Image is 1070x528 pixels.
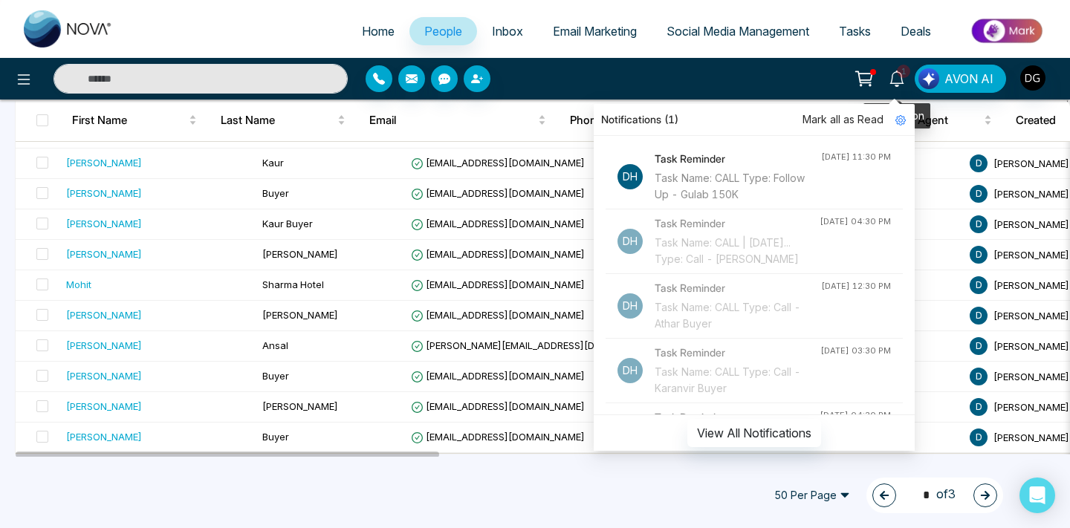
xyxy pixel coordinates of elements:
[970,398,988,416] span: D
[262,278,324,290] span: Sharma Hotel
[993,248,1069,260] span: [PERSON_NAME]
[655,409,820,426] h4: Task Reminder
[369,111,535,129] span: Email
[970,185,988,203] span: D
[411,431,585,443] span: [EMAIL_ADDRESS][DOMAIN_NAME]
[993,187,1069,199] span: [PERSON_NAME]
[362,24,395,39] span: Home
[411,309,585,321] span: [EMAIL_ADDRESS][DOMAIN_NAME]
[477,17,538,45] a: Inbox
[655,299,821,332] div: Task Name: CALL Type: Call - Athar Buyer
[66,307,142,322] div: [PERSON_NAME]
[617,293,643,319] p: Dh
[993,400,1069,412] span: [PERSON_NAME]
[687,426,821,438] a: View All Notifications
[970,276,988,294] span: D
[655,170,821,203] div: Task Name: CALL Type: Follow Up - Gulab 150K
[993,218,1069,229] span: [PERSON_NAME]
[411,400,585,412] span: [EMAIL_ADDRESS][DOMAIN_NAME]
[66,155,142,170] div: [PERSON_NAME]
[953,14,1061,48] img: Market-place.gif
[209,100,357,141] th: Last Name
[66,399,142,414] div: [PERSON_NAME]
[66,247,142,261] div: [PERSON_NAME]
[886,17,946,45] a: Deals
[594,104,915,136] div: Notifications (1)
[72,111,186,129] span: First Name
[617,229,643,254] p: Dh
[617,358,643,383] p: Dh
[553,24,637,39] span: Email Marketing
[993,278,1069,290] span: [PERSON_NAME]
[915,65,1006,93] button: AVON AI
[262,370,289,382] span: Buyer
[66,338,142,353] div: [PERSON_NAME]
[970,307,988,325] span: D
[970,368,988,385] span: D
[66,368,142,383] div: [PERSON_NAME]
[411,278,585,290] span: [EMAIL_ADDRESS][DOMAIN_NAME]
[821,280,891,293] div: [DATE] 12:30 PM
[411,248,585,260] span: [EMAIL_ADDRESS][DOMAIN_NAME]
[66,429,142,444] div: [PERSON_NAME]
[409,17,477,45] a: People
[970,246,988,264] span: D
[820,215,891,228] div: [DATE] 04:30 PM
[993,370,1069,382] span: [PERSON_NAME]
[492,24,523,39] span: Inbox
[66,216,142,231] div: [PERSON_NAME]
[411,157,585,169] span: [EMAIL_ADDRESS][DOMAIN_NAME]
[347,17,409,45] a: Home
[262,309,338,321] span: [PERSON_NAME]
[66,277,91,292] div: Mohit
[262,218,313,229] span: Kaur Buyer
[897,65,910,78] span: 1
[655,345,820,361] h4: Task Reminder
[655,151,821,167] h4: Task Reminder
[687,419,821,447] button: View All Notifications
[821,151,891,163] div: [DATE] 11:30 PM
[262,339,288,351] span: Ansal
[357,100,558,141] th: Email
[944,70,993,88] span: AVON AI
[262,157,284,169] span: Kaur
[667,24,809,39] span: Social Media Management
[1019,478,1055,513] div: Open Intercom Messenger
[993,309,1069,321] span: [PERSON_NAME]
[655,364,820,397] div: Task Name: CALL Type: Call - Karanvir Buyer
[993,157,1069,169] span: [PERSON_NAME]
[262,400,338,412] span: [PERSON_NAME]
[901,24,931,39] span: Deals
[652,17,824,45] a: Social Media Management
[24,10,113,48] img: Nova CRM Logo
[411,218,585,229] span: [EMAIL_ADDRESS][DOMAIN_NAME]
[411,187,585,199] span: [EMAIL_ADDRESS][DOMAIN_NAME]
[824,17,886,45] a: Tasks
[1020,65,1045,91] img: User Avatar
[655,215,820,232] h4: Task Reminder
[970,215,988,233] span: D
[970,337,988,355] span: D
[262,248,338,260] span: [PERSON_NAME]
[617,164,643,189] p: Dh
[262,187,289,199] span: Buyer
[655,280,821,296] h4: Task Reminder
[914,485,956,505] span: of 3
[918,68,939,89] img: Lead Flow
[839,24,871,39] span: Tasks
[411,339,661,351] span: [PERSON_NAME][EMAIL_ADDRESS][DOMAIN_NAME]
[970,154,988,172] span: D
[60,100,209,141] th: First Name
[993,339,1069,351] span: [PERSON_NAME]
[655,235,820,267] div: Task Name: CALL | [DATE]... Type: Call - [PERSON_NAME]
[66,186,142,201] div: [PERSON_NAME]
[538,17,652,45] a: Email Marketing
[879,65,915,91] a: 1
[221,111,334,129] span: Last Name
[970,428,988,446] span: D
[820,345,891,357] div: [DATE] 03:30 PM
[262,431,289,443] span: Buyer
[570,111,684,129] span: Phone
[802,111,883,128] span: Mark all as Read
[424,24,462,39] span: People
